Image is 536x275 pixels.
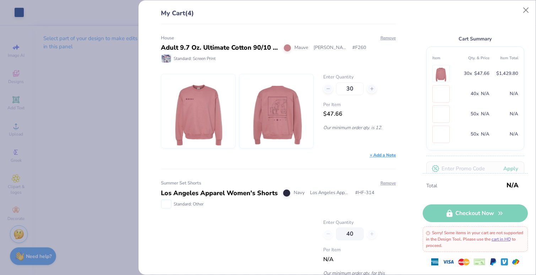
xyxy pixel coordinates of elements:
span: 40 x [471,90,479,98]
div: House [161,35,396,42]
th: Item [432,53,461,64]
th: Qty. & Price [461,53,489,64]
input: Enter Promo Code [426,161,524,176]
div: Summer Set Shorts [161,180,396,187]
span: N/A [507,179,519,192]
span: # HF-314 [355,189,374,197]
span: Mauve [294,44,308,51]
span: [PERSON_NAME] [314,44,347,51]
span: N/A [481,90,489,98]
span: N/A [323,255,334,263]
th: Item Total [489,53,518,64]
div: Cart Summary [426,35,524,43]
span: Navy [294,189,305,197]
button: Remove [380,35,396,41]
img: express [431,258,438,265]
span: $1,429.80 [496,70,518,78]
span: Per Item [323,101,396,109]
img: Standard: Other [162,200,171,208]
label: Enter Quantity [323,74,396,81]
img: master-card [458,256,470,268]
input: – – [336,227,364,240]
span: N/A [481,130,489,138]
div: Adult 9.7 Oz. Ultimate Cotton 90/10 Fleece Crew [161,43,278,53]
img: Hanes F260 [246,74,307,148]
div: + Add a Note [370,152,396,158]
img: Venmo [501,258,508,265]
span: Standard: Other [174,201,204,207]
span: $47.66 [474,70,489,78]
button: Remove [380,180,396,186]
span: 30 x [464,70,472,78]
span: Total [426,182,504,190]
span: Per Item [323,247,396,254]
span: # F260 [352,44,366,51]
img: Paypal [489,258,497,265]
button: Close [519,4,533,17]
span: N/A [510,130,518,138]
div: Los Angeles Apparel Women's Shorts [161,188,278,198]
span: Los Angeles Apparel [310,189,350,197]
label: Enter Quantity [323,219,396,226]
span: N/A [510,90,518,98]
span: Standard: Screen Print [174,55,216,62]
span: N/A [481,110,489,118]
span: $47.66 [323,110,342,118]
div: My Cart (4) [161,9,396,24]
input: – – [336,82,364,95]
img: Hanes F260 [168,74,229,148]
div: Sorry! Some items in your cart are not supported in the Design Tool. Please use the to proceed. [423,226,528,252]
p: Our minimum order qty. is 12. [323,125,396,131]
span: N/A [510,110,518,118]
img: Standard: Screen Print [162,55,171,62]
img: cheque [474,258,485,265]
span: 50 x [471,130,479,138]
span: 50 x [471,110,479,118]
img: GPay [512,258,519,265]
img: visa [443,256,454,268]
img: Hanes F260 [434,65,448,82]
a: cart in HQ [492,236,511,242]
